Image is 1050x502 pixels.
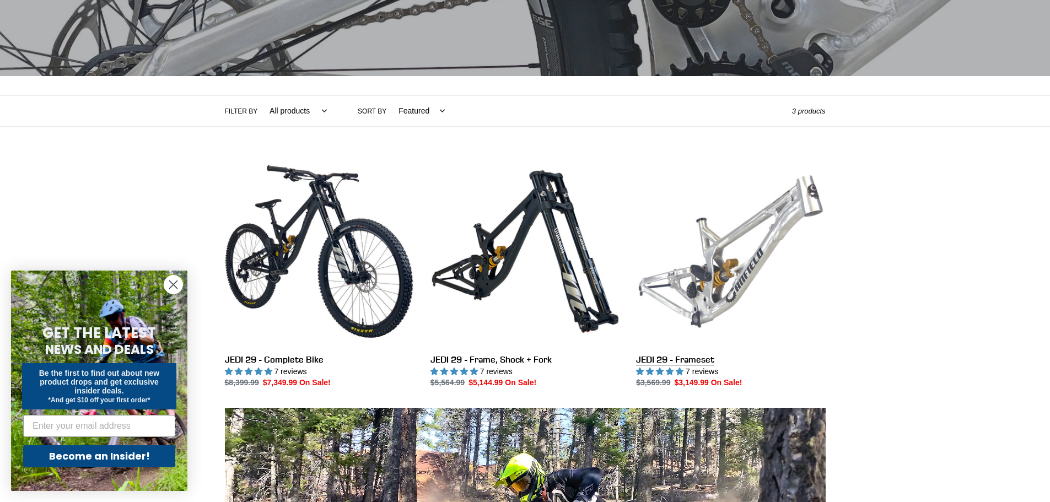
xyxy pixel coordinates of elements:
label: Sort by [358,106,386,116]
span: Be the first to find out about new product drops and get exclusive insider deals. [39,369,160,395]
label: Filter by [225,106,258,116]
button: Become an Insider! [23,445,175,467]
input: Enter your email address [23,415,175,437]
span: NEWS AND DEALS [45,341,154,358]
button: Close dialog [164,275,183,294]
span: *And get $10 off your first order* [48,396,150,404]
span: GET THE LATEST [42,323,156,343]
span: 3 products [792,107,826,115]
